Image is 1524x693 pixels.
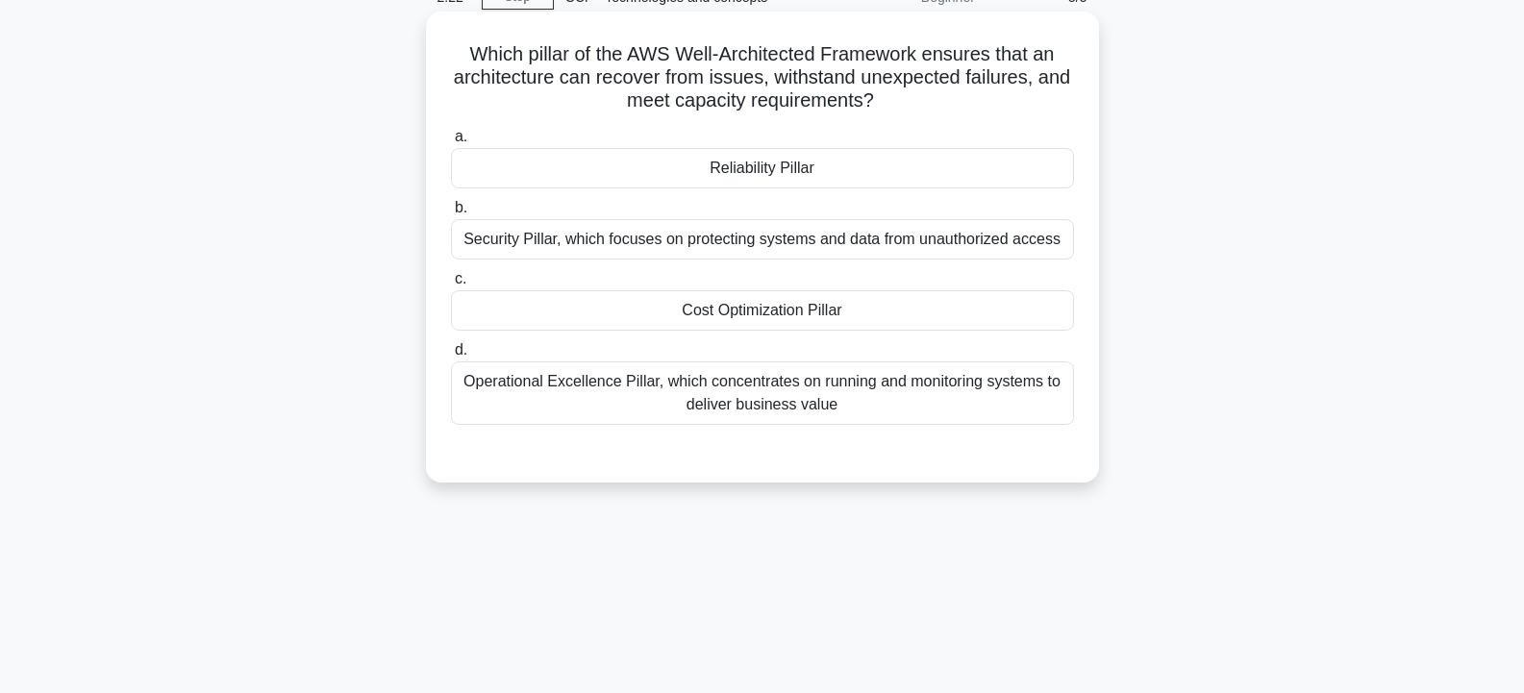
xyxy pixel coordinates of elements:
[451,219,1074,260] div: Security Pillar, which focuses on protecting systems and data from unauthorized access
[455,128,467,144] span: a.
[455,341,467,358] span: d.
[449,42,1076,113] h5: Which pillar of the AWS Well-Architected Framework ensures that an architecture can recover from ...
[451,290,1074,331] div: Cost Optimization Pillar
[455,270,466,286] span: c.
[451,148,1074,188] div: Reliability Pillar
[451,361,1074,425] div: Operational Excellence Pillar, which concentrates on running and monitoring systems to deliver bu...
[455,199,467,215] span: b.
